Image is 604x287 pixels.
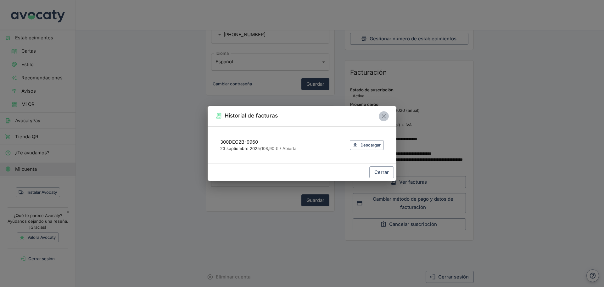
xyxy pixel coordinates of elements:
[225,111,278,120] h2: Historial de facturas
[220,146,260,151] span: 23 septiembre 2025
[369,166,394,178] button: Cerrar
[379,111,389,121] button: Cerrar
[220,146,347,152] p: / 108,90 € / Abierta
[220,139,347,146] span: 300DEC2B-9960
[215,132,389,158] ul: Historial de facturas
[350,140,384,150] a: Descargar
